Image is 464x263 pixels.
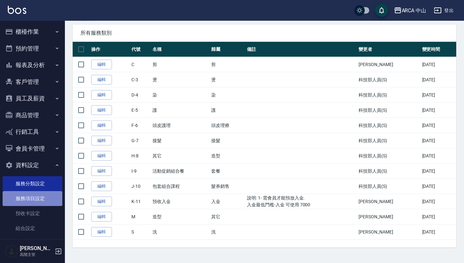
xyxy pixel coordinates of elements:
[151,194,210,209] td: 預收入金
[210,164,245,179] td: 套餐
[3,236,62,251] a: 系統參數設定
[130,133,151,148] td: G-7
[91,151,112,161] a: 編輯
[210,209,245,224] td: 其它
[20,245,53,252] h5: [PERSON_NAME]
[421,133,456,148] td: [DATE]
[3,221,62,236] a: 組合設定
[421,209,456,224] td: [DATE]
[151,179,210,194] td: 包套組合課程
[130,164,151,179] td: I-9
[130,224,151,240] td: S
[130,42,151,57] th: 代號
[91,227,112,237] a: 編輯
[91,120,112,131] a: 編輯
[210,179,245,194] td: 髮券銷售
[357,164,420,179] td: 科技部人員(S)
[130,148,151,164] td: H-8
[130,179,151,194] td: J-10
[91,90,112,100] a: 編輯
[210,42,245,57] th: 歸屬
[91,60,112,70] a: 編輯
[210,224,245,240] td: 洗
[402,6,426,15] div: ARCA 中山
[357,209,420,224] td: [PERSON_NAME]
[151,42,210,57] th: 名稱
[357,42,420,57] th: 變更者
[245,194,357,209] td: 說明: 1- 需會員才能預放入金. 入金最低門檻-入金 可使用 7000
[3,157,62,174] button: 資料設定
[3,40,62,57] button: 預約管理
[357,194,420,209] td: [PERSON_NAME]
[151,103,210,118] td: 護
[210,87,245,103] td: 染
[3,23,62,40] button: 櫃檯作業
[3,57,62,74] button: 報表及分析
[3,90,62,107] button: 員工及薪資
[130,118,151,133] td: F-6
[210,118,245,133] td: 頭皮理療
[357,103,420,118] td: 科技部人員(S)
[210,133,245,148] td: 接髮
[210,57,245,72] td: 剪
[357,87,420,103] td: 科技部人員(S)
[3,176,62,191] a: 服務分類設定
[90,42,130,57] th: 操作
[151,224,210,240] td: 洗
[91,166,112,176] a: 編輯
[421,179,456,194] td: [DATE]
[130,57,151,72] td: C
[245,42,357,57] th: 備註
[130,209,151,224] td: M
[3,191,62,206] a: 服務項目設定
[151,118,210,133] td: 頭皮護理
[357,133,420,148] td: 科技部人員(S)
[91,181,112,191] a: 編輯
[357,57,420,72] td: [PERSON_NAME]
[130,194,151,209] td: K-11
[151,87,210,103] td: 染
[3,206,62,221] a: 預收卡設定
[130,87,151,103] td: D-4
[421,57,456,72] td: [DATE]
[357,179,420,194] td: 科技部人員(S)
[421,164,456,179] td: [DATE]
[421,194,456,209] td: [DATE]
[357,148,420,164] td: 科技部人員(S)
[151,148,210,164] td: 其它
[151,133,210,148] td: 接髮
[357,118,420,133] td: 科技部人員(S)
[421,87,456,103] td: [DATE]
[421,148,456,164] td: [DATE]
[357,224,420,240] td: [PERSON_NAME]
[151,209,210,224] td: 造型
[151,164,210,179] td: 活動促銷組合餐
[3,123,62,140] button: 行銷工具
[151,57,210,72] td: 剪
[20,252,53,257] p: 高階主管
[130,72,151,87] td: C-3
[151,72,210,87] td: 燙
[91,105,112,115] a: 編輯
[130,103,151,118] td: E-5
[391,4,429,17] button: ARCA 中山
[8,6,26,14] img: Logo
[91,75,112,85] a: 編輯
[421,118,456,133] td: [DATE]
[375,4,388,17] button: save
[210,194,245,209] td: 入金
[421,72,456,87] td: [DATE]
[91,197,112,207] a: 編輯
[80,30,448,36] span: 所有服務類別
[210,103,245,118] td: 護
[357,72,420,87] td: 科技部人員(S)
[210,72,245,87] td: 燙
[210,148,245,164] td: 造型
[91,136,112,146] a: 編輯
[421,224,456,240] td: [DATE]
[421,42,456,57] th: 變更時間
[3,107,62,124] button: 商品管理
[5,245,18,258] img: Person
[3,74,62,90] button: 客戶管理
[3,140,62,157] button: 會員卡管理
